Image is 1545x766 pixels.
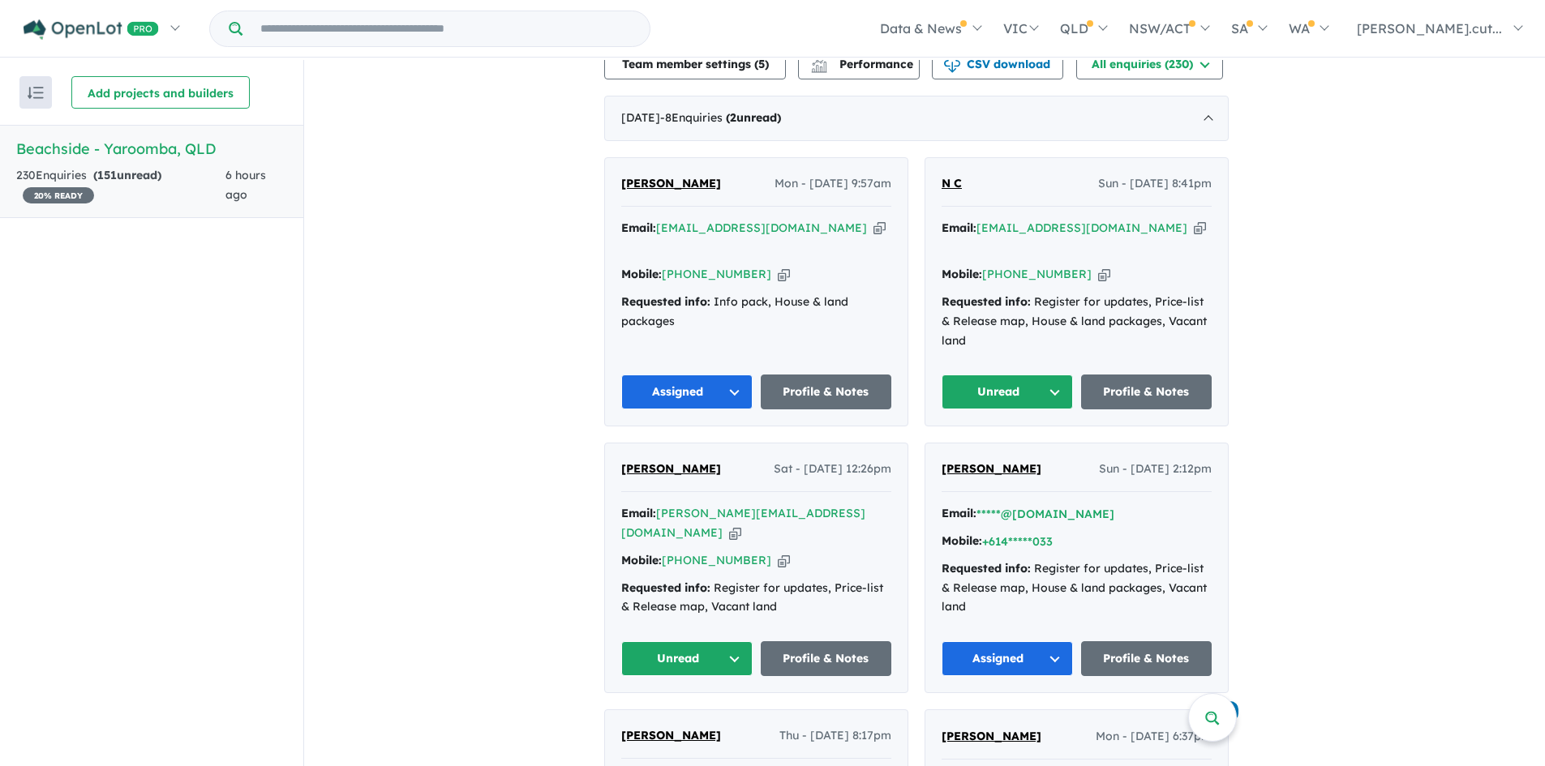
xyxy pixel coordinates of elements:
[942,533,982,548] strong: Mobile:
[621,293,891,332] div: Info pack, House & land packages
[1081,641,1212,676] a: Profile & Notes
[1076,47,1223,79] button: All enquiries (230)
[942,506,976,520] strong: Email:
[16,138,287,160] h5: Beachside - Yaroomba , QLD
[660,110,781,125] span: - 8 Enquir ies
[246,11,646,46] input: Try estate name, suburb, builder or developer
[604,96,1229,141] div: [DATE]
[942,727,1041,747] a: [PERSON_NAME]
[621,176,721,190] span: [PERSON_NAME]
[761,641,892,676] a: Profile & Notes
[621,506,865,540] a: [PERSON_NAME][EMAIL_ADDRESS][DOMAIN_NAME]
[942,641,1073,676] button: Assigned
[621,641,753,676] button: Unread
[621,460,721,479] a: [PERSON_NAME]
[1194,220,1206,237] button: Copy
[621,553,662,567] strong: Mobile:
[729,524,741,541] button: Copy
[1098,266,1110,283] button: Copy
[942,293,1212,350] div: Register for updates, Price-list & Release map, House & land packages, Vacant land
[944,57,960,73] img: download icon
[779,726,891,746] span: Thu - [DATE] 8:17pm
[982,267,1092,281] a: [PHONE_NUMBER]
[1081,374,1212,409] a: Profile & Notes
[873,220,886,237] button: Copy
[71,76,250,109] button: Add projects and builders
[604,47,786,79] button: Team member settings (5)
[621,580,710,595] strong: Requested info:
[758,57,765,71] span: 5
[726,110,781,125] strong: ( unread)
[662,553,771,567] a: [PHONE_NUMBER]
[621,294,710,309] strong: Requested info:
[621,374,753,409] button: Assigned
[942,174,962,194] a: N C
[28,87,44,99] img: sort.svg
[932,47,1063,79] button: CSV download
[813,57,913,71] span: Performance
[942,559,1212,617] div: Register for updates, Price-list & Release map, House & land packages, Vacant land
[730,110,736,125] span: 2
[778,266,790,283] button: Copy
[97,168,117,182] span: 151
[1098,174,1212,194] span: Sun - [DATE] 8:41pm
[621,267,662,281] strong: Mobile:
[621,506,656,520] strong: Email:
[662,267,771,281] a: [PHONE_NUMBER]
[774,460,891,479] span: Sat - [DATE] 12:26pm
[1099,460,1212,479] span: Sun - [DATE] 2:12pm
[942,374,1073,409] button: Unread
[1357,20,1502,36] span: [PERSON_NAME].cut...
[811,62,827,72] img: bar-chart.svg
[23,187,94,203] span: 20 % READY
[942,176,962,190] span: N C
[621,461,721,476] span: [PERSON_NAME]
[761,374,892,409] a: Profile & Notes
[225,168,266,202] span: 6 hours ago
[1096,727,1212,747] span: Mon - [DATE] 6:37pm
[775,174,891,194] span: Mon - [DATE] 9:57am
[942,220,976,235] strong: Email:
[621,726,721,746] a: [PERSON_NAME]
[621,728,721,742] span: [PERSON_NAME]
[942,729,1041,743] span: [PERSON_NAME]
[942,267,982,281] strong: Mobile:
[942,561,1031,576] strong: Requested info:
[24,19,159,40] img: Openlot PRO Logo White
[621,174,721,194] a: [PERSON_NAME]
[976,220,1187,235] a: [EMAIL_ADDRESS][DOMAIN_NAME]
[778,552,790,569] button: Copy
[93,168,161,182] strong: ( unread)
[621,220,656,235] strong: Email:
[798,47,920,79] button: Performance
[942,461,1041,476] span: [PERSON_NAME]
[16,166,225,205] div: 230 Enquir ies
[942,294,1031,309] strong: Requested info:
[621,579,891,618] div: Register for updates, Price-list & Release map, Vacant land
[942,460,1041,479] a: [PERSON_NAME]
[656,220,867,235] a: [EMAIL_ADDRESS][DOMAIN_NAME]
